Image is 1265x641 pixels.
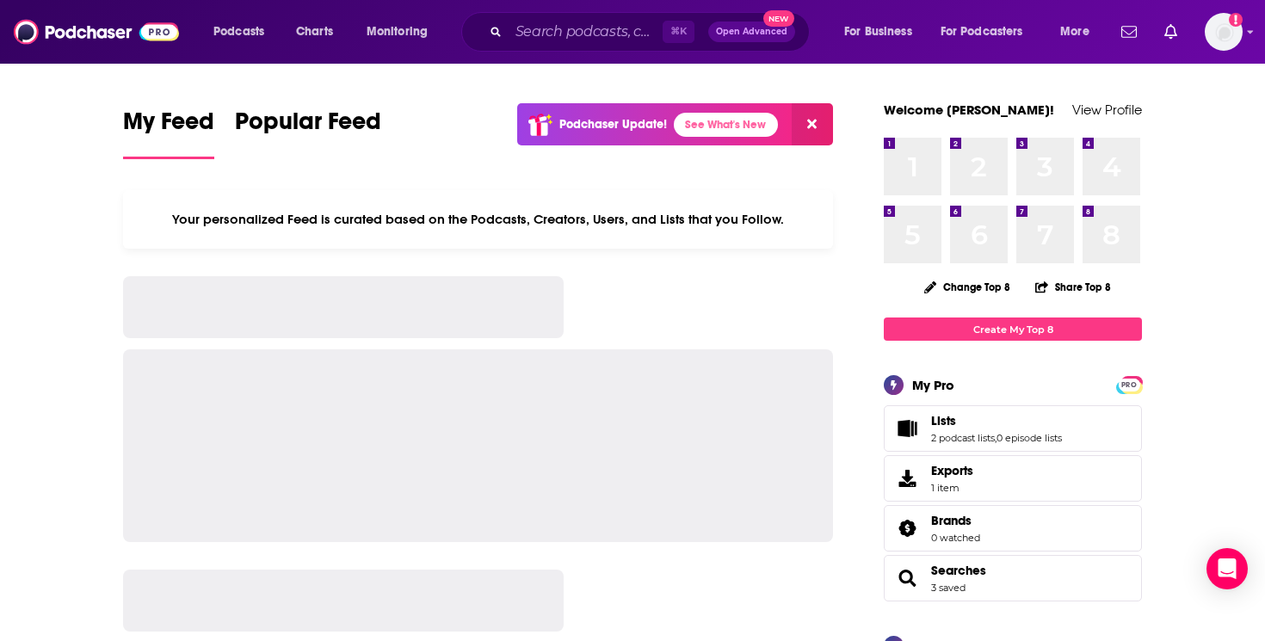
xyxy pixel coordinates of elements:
[884,555,1142,601] span: Searches
[478,12,826,52] div: Search podcasts, credits, & more...
[1072,102,1142,118] a: View Profile
[1060,20,1089,44] span: More
[931,532,980,544] a: 0 watched
[1157,17,1184,46] a: Show notifications dropdown
[201,18,287,46] button: open menu
[1205,13,1243,51] span: Logged in as TrevorC
[716,28,787,36] span: Open Advanced
[931,482,973,494] span: 1 item
[931,413,1062,428] a: Lists
[931,413,956,428] span: Lists
[1048,18,1111,46] button: open menu
[832,18,934,46] button: open menu
[890,566,924,590] a: Searches
[355,18,450,46] button: open menu
[708,22,795,42] button: Open AdvancedNew
[1205,13,1243,51] img: User Profile
[123,107,214,159] a: My Feed
[884,317,1142,341] a: Create My Top 8
[1205,13,1243,51] button: Show profile menu
[1119,379,1139,391] span: PRO
[1119,378,1139,391] a: PRO
[929,18,1048,46] button: open menu
[14,15,179,48] img: Podchaser - Follow, Share and Rate Podcasts
[296,20,333,44] span: Charts
[890,416,924,441] a: Lists
[884,102,1054,118] a: Welcome [PERSON_NAME]!
[914,276,1021,298] button: Change Top 8
[890,466,924,490] span: Exports
[997,432,1062,444] a: 0 episode lists
[884,405,1142,452] span: Lists
[844,20,912,44] span: For Business
[213,20,264,44] span: Podcasts
[235,107,381,146] span: Popular Feed
[931,463,973,478] span: Exports
[763,10,794,27] span: New
[509,18,663,46] input: Search podcasts, credits, & more...
[285,18,343,46] a: Charts
[884,505,1142,552] span: Brands
[663,21,694,43] span: ⌘ K
[931,563,986,578] a: Searches
[123,107,214,146] span: My Feed
[235,107,381,159] a: Popular Feed
[931,582,966,594] a: 3 saved
[1034,270,1112,304] button: Share Top 8
[931,513,980,528] a: Brands
[912,377,954,393] div: My Pro
[941,20,1023,44] span: For Podcasters
[1229,13,1243,27] svg: Add a profile image
[931,432,995,444] a: 2 podcast lists
[884,455,1142,502] a: Exports
[995,432,997,444] span: ,
[1206,548,1248,589] div: Open Intercom Messenger
[1114,17,1144,46] a: Show notifications dropdown
[674,113,778,137] a: See What's New
[367,20,428,44] span: Monitoring
[931,513,972,528] span: Brands
[890,516,924,540] a: Brands
[559,117,667,132] p: Podchaser Update!
[123,190,833,249] div: Your personalized Feed is curated based on the Podcasts, Creators, Users, and Lists that you Follow.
